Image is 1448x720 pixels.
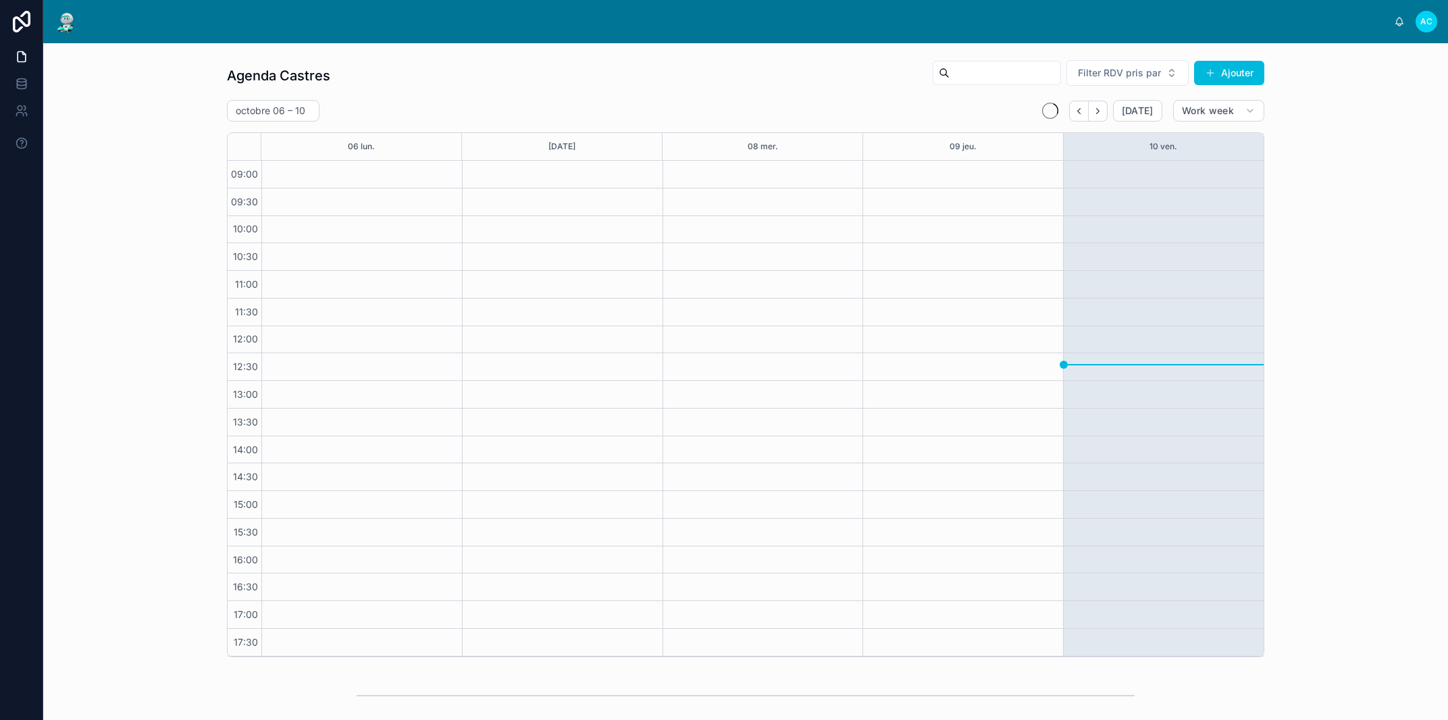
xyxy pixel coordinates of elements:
[228,196,261,207] span: 09:30
[230,251,261,262] span: 10:30
[236,104,305,118] h2: octobre 06 – 10
[548,133,575,160] button: [DATE]
[230,416,261,428] span: 13:30
[230,444,261,455] span: 14:00
[230,388,261,400] span: 13:00
[230,333,261,344] span: 12:00
[1173,100,1264,122] button: Work week
[230,526,261,538] span: 15:30
[89,19,1394,24] div: scrollable content
[232,278,261,290] span: 11:00
[1420,16,1432,27] span: AC
[228,168,261,180] span: 09:00
[227,66,330,85] h1: Agenda Castres
[1069,101,1089,122] button: Back
[230,471,261,482] span: 14:30
[748,133,778,160] button: 08 mer.
[1149,133,1177,160] button: 10 ven.
[1078,66,1161,80] span: Filter RDV pris par
[1194,61,1264,85] button: Ajouter
[1066,60,1189,86] button: Select Button
[230,223,261,234] span: 10:00
[348,133,375,160] button: 06 lun.
[950,133,977,160] button: 09 jeu.
[230,609,261,620] span: 17:00
[232,306,261,317] span: 11:30
[1113,100,1162,122] button: [DATE]
[230,554,261,565] span: 16:00
[1182,105,1234,117] span: Work week
[230,361,261,372] span: 12:30
[54,11,78,32] img: App logo
[1089,101,1108,122] button: Next
[230,636,261,648] span: 17:30
[230,498,261,510] span: 15:00
[230,581,261,592] span: 16:30
[1122,105,1154,117] span: [DATE]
